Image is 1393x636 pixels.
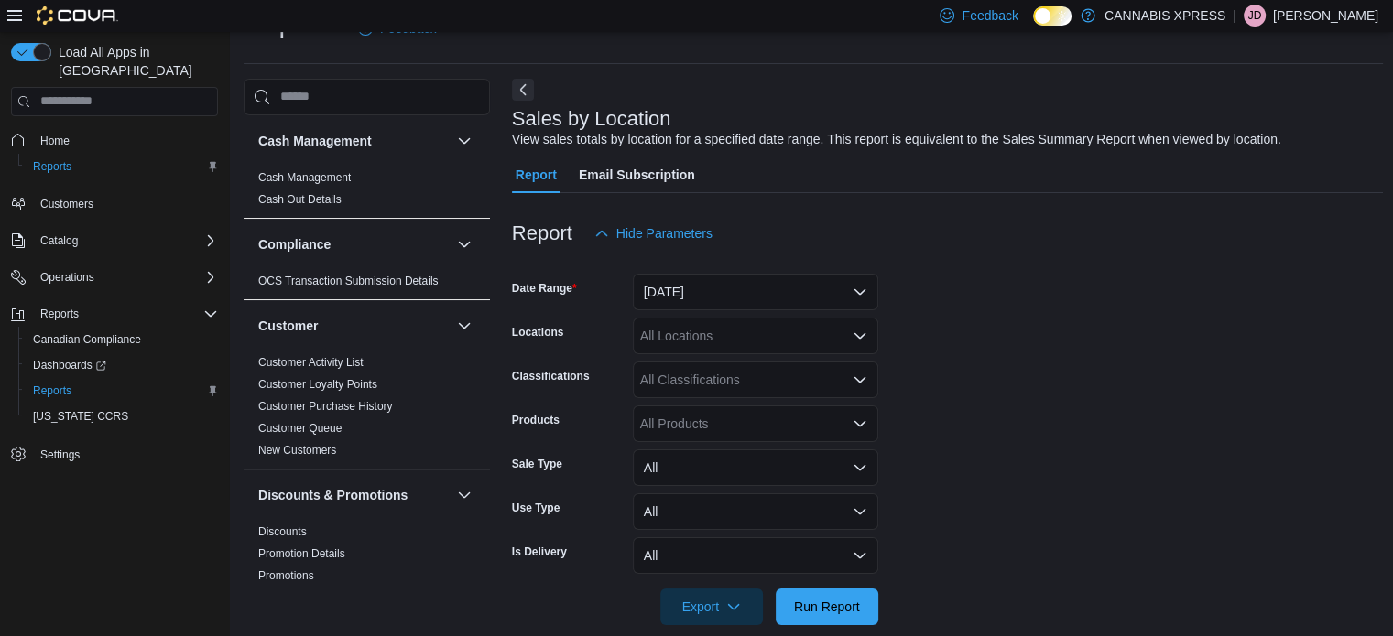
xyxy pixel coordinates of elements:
button: Open list of options [853,372,867,387]
span: Operations [33,266,218,288]
a: OCS Transaction Submission Details [258,275,439,287]
h3: Cash Management [258,132,372,150]
span: Canadian Compliance [26,329,218,350]
span: JD [1248,5,1262,27]
a: Cash Out Details [258,193,342,206]
span: Hide Parameters [616,224,713,243]
a: Customer Activity List [258,356,364,369]
span: Home [33,129,218,152]
span: Export [671,588,752,625]
span: Cash Out Details [258,192,342,207]
p: | [1233,5,1236,27]
button: Reports [4,301,225,327]
span: Dashboards [33,358,106,372]
span: Settings [33,442,218,465]
a: New Customers [258,444,336,457]
button: Open list of options [853,329,867,343]
button: Catalog [33,230,85,252]
span: Washington CCRS [26,405,218,427]
label: Classifications [512,369,590,383]
span: Customer Purchase History [258,399,393,414]
a: Customer Purchase History [258,400,393,413]
span: Discounts [258,524,307,539]
button: Home [4,127,225,154]
h3: Compliance [258,235,331,253]
span: Home [40,134,70,148]
button: Compliance [453,233,475,255]
span: New Customers [258,443,336,458]
button: Hide Parameters [587,215,720,252]
a: Cash Management [258,171,351,184]
label: Products [512,413,560,427]
button: Next [512,79,534,101]
button: Export [660,588,763,625]
label: Use Type [512,501,560,515]
span: Promotions [258,568,314,583]
a: Reports [26,156,79,178]
span: Operations [40,270,94,285]
span: Run Report [794,598,860,616]
span: Customer Activity List [258,355,364,370]
button: Customers [4,190,225,217]
span: Reports [33,303,218,325]
h3: Report [512,222,572,244]
a: Customer Loyalty Points [258,378,377,391]
div: Customer [244,351,490,469]
span: Reports [33,383,71,398]
a: Canadian Compliance [26,329,148,350]
span: Customer Loyalty Points [258,377,377,392]
img: Cova [37,6,118,25]
div: Compliance [244,270,490,299]
button: Open list of options [853,416,867,431]
h3: Sales by Location [512,108,671,130]
p: [PERSON_NAME] [1273,5,1378,27]
span: [US_STATE] CCRS [33,409,128,424]
h3: Customer [258,317,318,335]
a: Dashboards [26,354,114,376]
button: Reports [18,378,225,404]
button: Operations [4,264,225,290]
span: Canadian Compliance [33,332,141,347]
nav: Complex example [11,120,218,515]
span: Reports [40,307,79,321]
input: Dark Mode [1033,6,1072,26]
label: Is Delivery [512,544,567,559]
a: Customers [33,193,101,215]
span: Dashboards [26,354,218,376]
span: OCS Transaction Submission Details [258,274,439,288]
h3: Discounts & Promotions [258,486,408,504]
a: Customer Queue [258,422,342,435]
label: Sale Type [512,457,562,471]
button: Discounts & Promotions [258,486,450,504]
span: Settings [40,447,80,462]
a: Home [33,130,77,152]
span: Report [516,156,557,193]
button: Cash Management [453,130,475,152]
a: Discounts [258,525,307,538]
span: Reports [26,380,218,402]
div: View sales totals by location for a specified date range. This report is equivalent to the Sales ... [512,130,1281,149]
span: Customers [40,197,93,211]
label: Date Range [512,281,577,296]
span: Feedback [962,6,1018,25]
button: All [633,493,878,530]
button: Customer [453,315,475,337]
span: Dark Mode [1033,26,1034,27]
span: Email Subscription [579,156,695,193]
span: Load All Apps in [GEOGRAPHIC_DATA] [51,43,218,80]
a: Dashboards [18,352,225,378]
button: [DATE] [633,274,878,310]
button: Canadian Compliance [18,327,225,352]
p: CANNABIS XPRESS [1105,5,1225,27]
button: Compliance [258,235,450,253]
a: Reports [26,380,79,402]
a: Settings [33,444,87,466]
button: [US_STATE] CCRS [18,404,225,429]
span: Catalog [33,230,218,252]
button: Settings [4,440,225,467]
div: Jordan Desilva [1244,5,1266,27]
div: Cash Management [244,167,490,218]
span: Cash Management [258,170,351,185]
button: Catalog [4,228,225,253]
button: All [633,449,878,486]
